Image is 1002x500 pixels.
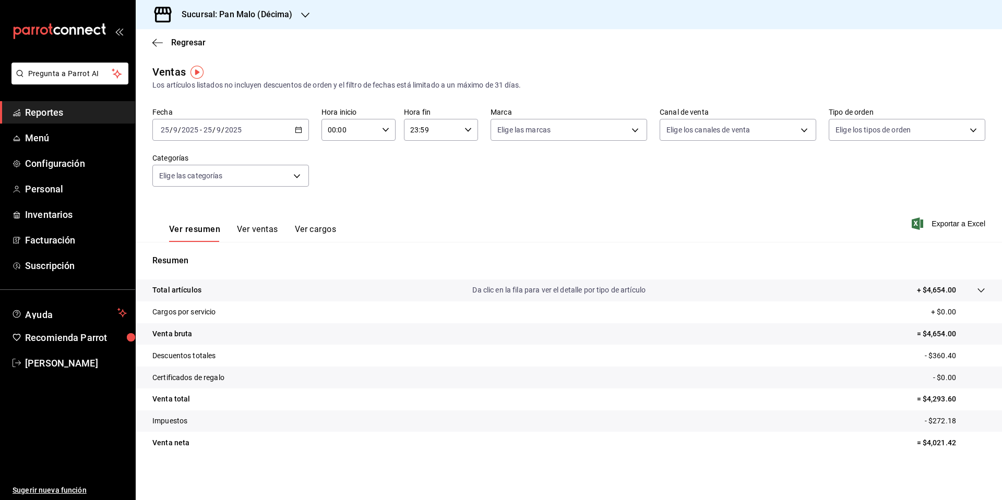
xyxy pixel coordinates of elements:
[178,126,181,134] span: /
[152,64,186,80] div: Ventas
[152,372,224,383] p: Certificados de regalo
[836,125,911,135] span: Elige los tipos de orden
[25,156,127,170] span: Configuración
[497,125,551,135] span: Elige las marcas
[829,108,985,116] label: Tipo de orden
[25,208,127,222] span: Inventarios
[295,224,337,242] button: Ver cargos
[152,285,201,296] p: Total artículos
[321,108,396,116] label: Hora inicio
[25,356,127,370] span: [PERSON_NAME]
[914,217,985,230] button: Exportar a Excel
[159,170,223,181] span: Elige las categorías
[152,108,309,116] label: Fecha
[224,126,242,134] input: ----
[25,307,113,319] span: Ayuda
[472,285,646,296] p: Da clic en la fila para ver el detalle por tipo de artículo
[152,38,206,47] button: Regresar
[152,416,187,426] p: Impuestos
[200,126,202,134] span: -
[152,394,190,405] p: Venta total
[917,328,985,339] p: = $4,654.00
[404,108,478,116] label: Hora fin
[7,76,128,87] a: Pregunta a Parrot AI
[13,485,127,496] span: Sugerir nueva función
[25,131,127,145] span: Menú
[25,182,127,196] span: Personal
[237,224,278,242] button: Ver ventas
[152,154,309,162] label: Categorías
[917,437,985,448] p: = $4,021.42
[25,259,127,273] span: Suscripción
[491,108,647,116] label: Marca
[28,68,112,79] span: Pregunta a Parrot AI
[173,126,178,134] input: --
[152,80,985,91] div: Los artículos listados no incluyen descuentos de orden y el filtro de fechas está limitado a un m...
[171,38,206,47] span: Regresar
[169,224,220,242] button: Ver resumen
[152,350,216,361] p: Descuentos totales
[925,350,985,361] p: - $360.40
[212,126,216,134] span: /
[666,125,750,135] span: Elige los canales de venta
[160,126,170,134] input: --
[181,126,199,134] input: ----
[170,126,173,134] span: /
[933,372,985,383] p: - $0.00
[25,233,127,247] span: Facturación
[931,307,985,318] p: + $0.00
[152,254,985,267] p: Resumen
[25,331,127,345] span: Recomienda Parrot
[11,63,128,84] button: Pregunta a Parrot AI
[25,105,127,119] span: Reportes
[221,126,224,134] span: /
[190,66,204,79] img: Tooltip marker
[173,8,293,21] h3: Sucursal: Pan Malo (Décima)
[115,27,123,35] button: open_drawer_menu
[917,394,985,405] p: = $4,293.60
[169,224,336,242] div: navigation tabs
[152,437,189,448] p: Venta neta
[660,108,816,116] label: Canal de venta
[152,307,216,318] p: Cargos por servicio
[917,285,956,296] p: + $4,654.00
[152,328,192,339] p: Venta bruta
[203,126,212,134] input: --
[925,416,985,426] p: - $272.18
[216,126,221,134] input: --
